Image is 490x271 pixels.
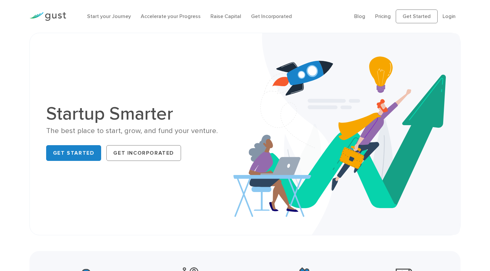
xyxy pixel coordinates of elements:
[354,13,365,19] a: Blog
[87,13,131,19] a: Start your Journey
[443,13,456,19] a: Login
[46,126,240,136] div: The best place to start, grow, and fund your venture.
[141,13,201,19] a: Accelerate your Progress
[210,13,241,19] a: Raise Capital
[251,13,292,19] a: Get Incorporated
[375,13,391,19] a: Pricing
[46,145,101,161] a: Get Started
[29,12,66,21] img: Gust Logo
[396,10,438,23] a: Get Started
[233,33,460,235] img: Startup Smarter Hero
[106,145,181,161] a: Get Incorporated
[46,105,240,123] h1: Startup Smarter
